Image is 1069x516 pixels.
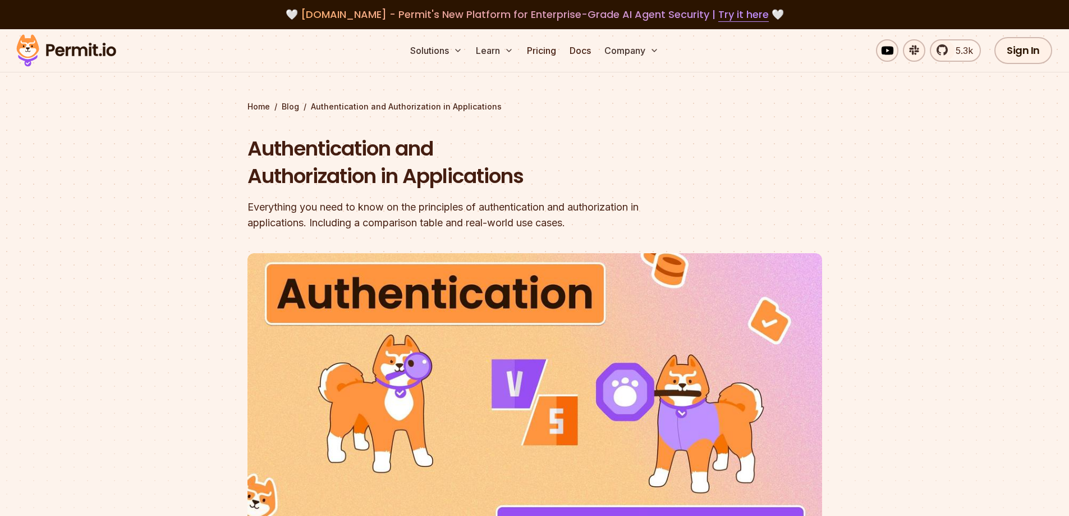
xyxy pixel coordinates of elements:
[282,101,299,112] a: Blog
[301,7,769,21] span: [DOMAIN_NAME] - Permit's New Platform for Enterprise-Grade AI Agent Security |
[406,39,467,62] button: Solutions
[471,39,518,62] button: Learn
[994,37,1052,64] a: Sign In
[247,101,822,112] div: / /
[565,39,595,62] a: Docs
[600,39,663,62] button: Company
[247,199,678,231] div: Everything you need to know on the principles of authentication and authorization in applications...
[718,7,769,22] a: Try it here
[247,101,270,112] a: Home
[930,39,981,62] a: 5.3k
[11,31,121,70] img: Permit logo
[27,7,1042,22] div: 🤍 🤍
[949,44,973,57] span: 5.3k
[522,39,561,62] a: Pricing
[247,135,678,190] h1: Authentication and Authorization in Applications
